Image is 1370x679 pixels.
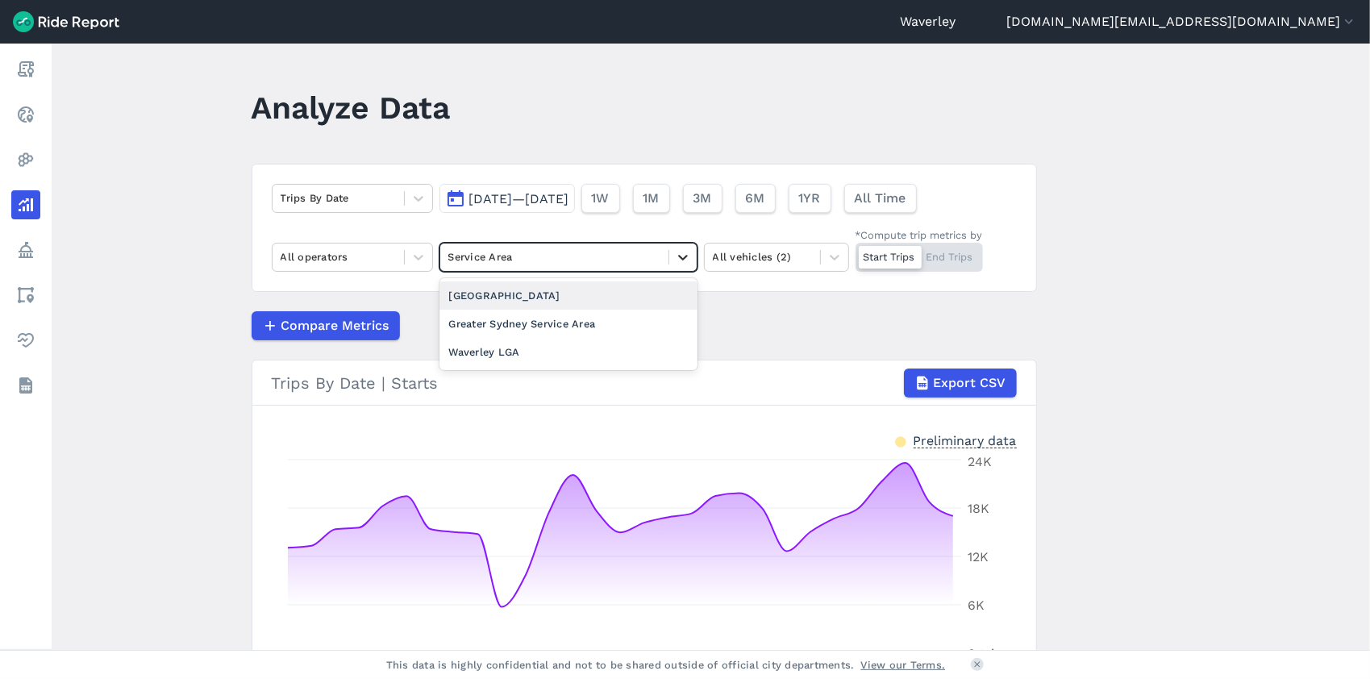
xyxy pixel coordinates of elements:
div: Waverley LGA [439,338,697,366]
span: 6M [746,189,765,208]
a: View our Terms. [861,657,946,673]
button: [DOMAIN_NAME][EMAIL_ADDRESS][DOMAIN_NAME] [1006,12,1357,31]
tspan: 24K [968,454,992,469]
tspan: 18K [968,501,989,516]
span: 1YR [799,189,821,208]
button: [DATE]—[DATE] [439,184,575,213]
span: [DATE]—[DATE] [469,191,569,206]
tspan: 6K [968,598,985,613]
button: 6M [735,184,776,213]
button: Compare Metrics [252,311,400,340]
tspan: 0 trips [968,646,1009,661]
span: 1W [592,189,610,208]
div: Preliminary data [914,431,1017,448]
div: Greater Sydney Service Area [439,310,697,338]
button: All Time [844,184,917,213]
button: Export CSV [904,369,1017,398]
a: Heatmaps [11,145,40,174]
span: Export CSV [934,373,1006,393]
button: 1W [581,184,620,213]
span: Compare Metrics [281,316,389,335]
a: Waverley [900,12,956,31]
a: Areas [11,281,40,310]
a: Datasets [11,371,40,400]
a: Health [11,326,40,355]
span: 3M [693,189,712,208]
button: 1YR [789,184,831,213]
span: 1M [643,189,660,208]
span: All Time [855,189,906,208]
a: Report [11,55,40,84]
div: [GEOGRAPHIC_DATA] [439,281,697,310]
a: Analyze [11,190,40,219]
button: 3M [683,184,722,213]
a: Policy [11,235,40,265]
div: Trips By Date | Starts [272,369,1017,398]
div: *Compute trip metrics by [856,227,983,243]
a: Realtime [11,100,40,129]
button: 1M [633,184,670,213]
h1: Analyze Data [252,85,451,130]
img: Ride Report [13,11,119,32]
tspan: 12K [968,549,989,564]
